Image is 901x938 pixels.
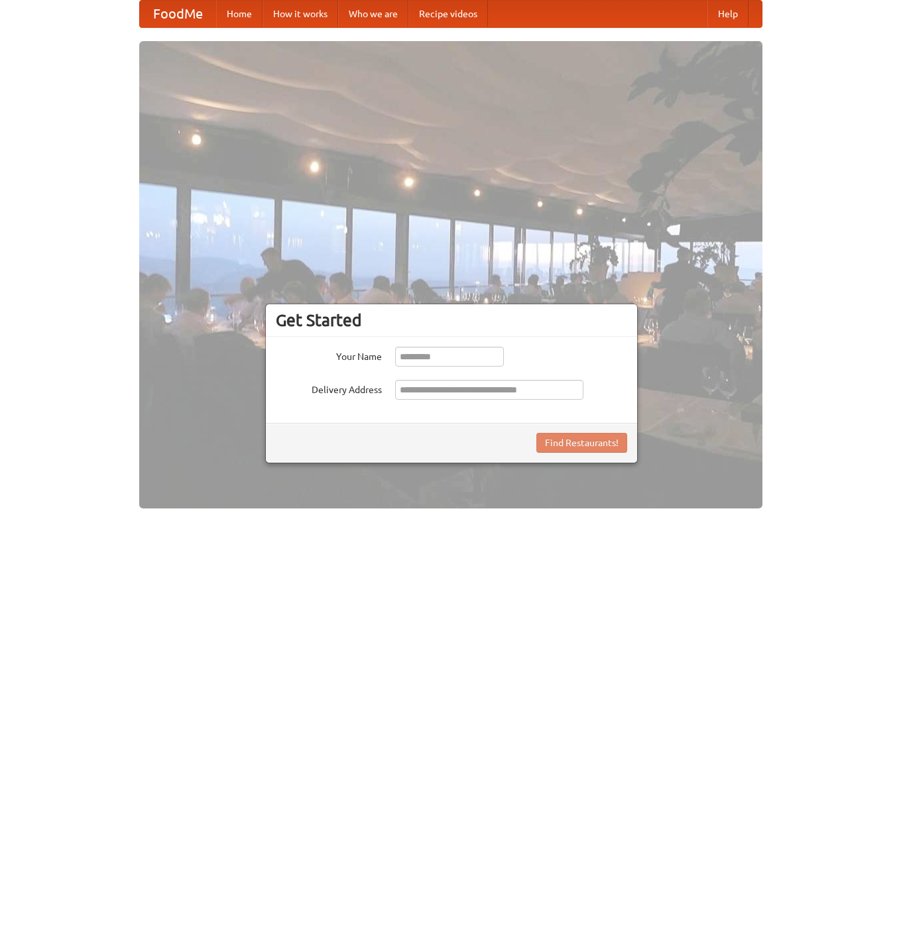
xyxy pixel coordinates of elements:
[338,1,408,27] a: Who we are
[536,433,627,453] button: Find Restaurants!
[276,310,627,330] h3: Get Started
[276,347,382,363] label: Your Name
[707,1,749,27] a: Help
[140,1,216,27] a: FoodMe
[216,1,263,27] a: Home
[263,1,338,27] a: How it works
[276,380,382,396] label: Delivery Address
[408,1,488,27] a: Recipe videos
